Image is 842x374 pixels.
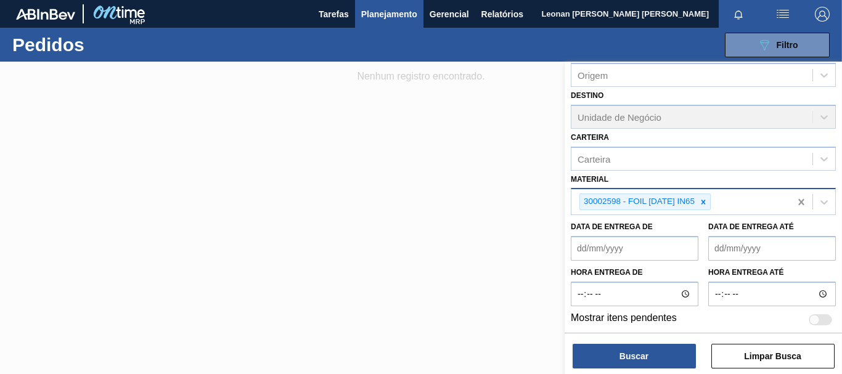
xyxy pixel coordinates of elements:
[571,264,698,282] label: Hora entrega de
[481,7,523,22] span: Relatórios
[777,40,798,50] span: Filtro
[580,194,697,209] div: 30002598 - FOIL [DATE] IN65
[571,133,609,142] label: Carteira
[725,33,830,57] button: Filtro
[708,222,794,231] label: Data de Entrega até
[571,312,677,327] label: Mostrar itens pendentes
[578,153,610,164] div: Carteira
[775,7,790,22] img: userActions
[361,7,417,22] span: Planejamento
[578,70,608,80] div: Origem
[571,222,653,231] label: Data de Entrega de
[12,38,185,52] h1: Pedidos
[708,264,836,282] label: Hora entrega até
[719,6,758,23] button: Notificações
[430,7,469,22] span: Gerencial
[319,7,349,22] span: Tarefas
[815,7,830,22] img: Logout
[708,236,836,261] input: dd/mm/yyyy
[571,91,603,100] label: Destino
[16,9,75,20] img: TNhmsLtSVTkK8tSr43FrP2fwEKptu5GPRR3wAAAABJRU5ErkJggg==
[571,175,608,184] label: Material
[571,236,698,261] input: dd/mm/yyyy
